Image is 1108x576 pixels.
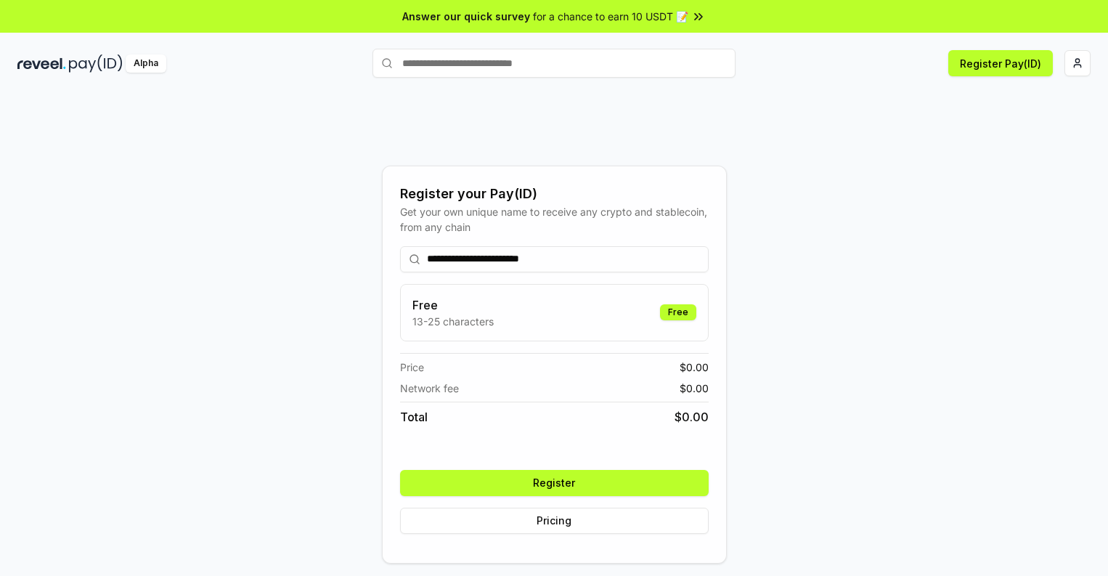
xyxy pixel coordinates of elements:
[126,54,166,73] div: Alpha
[69,54,123,73] img: pay_id
[412,296,494,314] h3: Free
[680,381,709,396] span: $ 0.00
[660,304,696,320] div: Free
[400,204,709,235] div: Get your own unique name to receive any crypto and stablecoin, from any chain
[402,9,530,24] span: Answer our quick survey
[400,470,709,496] button: Register
[400,184,709,204] div: Register your Pay(ID)
[400,508,709,534] button: Pricing
[400,360,424,375] span: Price
[675,408,709,426] span: $ 0.00
[680,360,709,375] span: $ 0.00
[412,314,494,329] p: 13-25 characters
[17,54,66,73] img: reveel_dark
[400,381,459,396] span: Network fee
[533,9,688,24] span: for a chance to earn 10 USDT 📝
[400,408,428,426] span: Total
[948,50,1053,76] button: Register Pay(ID)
